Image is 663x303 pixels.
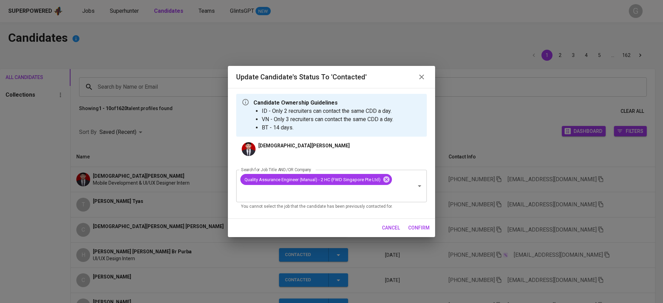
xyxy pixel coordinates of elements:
img: 0cc4c804013db628d3b494372ab44e47.jpg [242,142,256,156]
p: You cannot select the job that the candidate has been previously contacted for. [241,203,422,210]
button: confirm [405,222,432,234]
li: ID - Only 2 recruiters can contact the same CDD a day. [262,107,393,115]
button: Open [415,181,424,191]
button: cancel [379,222,403,234]
span: cancel [382,224,400,232]
p: [DEMOGRAPHIC_DATA][PERSON_NAME] [258,142,350,149]
h6: Update Candidate's Status to 'Contacted' [236,71,367,82]
div: Quality Assurance Engineer (Manual) - 2 HC (FWD Singapore Pte Ltd) [240,174,392,185]
span: Quality Assurance Engineer (Manual) - 2 HC (FWD Singapore Pte Ltd) [240,176,385,183]
p: Candidate Ownership Guidelines [253,99,393,107]
li: VN - Only 3 recruiters can contact the same CDD a day. [262,115,393,124]
li: BT - 14 days. [262,124,393,132]
span: confirm [408,224,430,232]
